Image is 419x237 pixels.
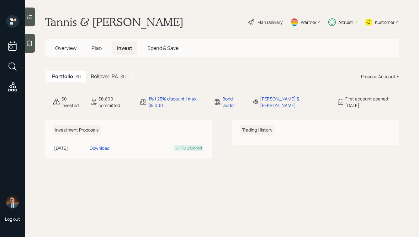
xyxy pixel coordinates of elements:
[53,125,101,135] h6: Investment Proposals
[301,19,316,25] div: Warmer
[375,19,395,25] div: Kustomer
[260,95,329,109] div: [PERSON_NAME] & [PERSON_NAME]
[76,73,81,80] div: $0
[148,95,206,109] div: 1% | 25% discount | max $5,000
[257,19,283,25] div: Plan Delivery
[61,95,82,109] div: $0 invested
[99,95,132,109] div: $6,800 committed
[52,73,73,79] h5: Portfolio
[117,45,132,51] span: Invest
[120,73,126,80] div: $0
[55,45,77,51] span: Overview
[147,45,178,51] span: Spend & Save
[223,95,244,109] div: Bond ladder
[90,145,109,151] div: Download
[92,45,102,51] span: Plan
[182,145,202,151] div: Fully Signed
[240,125,275,135] h6: Trading History
[45,15,183,29] h1: Tannis & [PERSON_NAME]
[338,19,353,25] div: Altruist
[346,95,399,109] div: First account opened: [DATE]
[6,196,19,208] img: hunter_neumayer.jpg
[91,73,118,79] h5: Rollover IRA
[54,145,87,151] div: [DATE]
[5,216,20,222] div: Log out
[361,73,399,80] div: Propose Account +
